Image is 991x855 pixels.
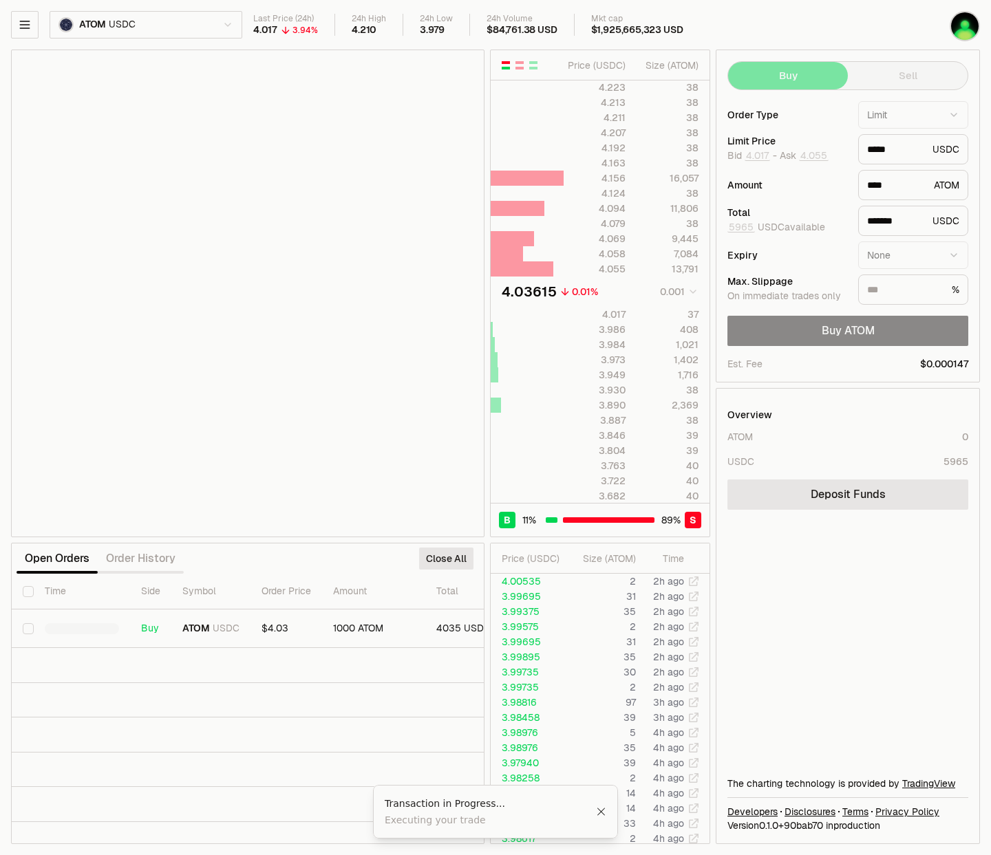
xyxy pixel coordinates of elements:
[577,552,636,565] div: Size ( ATOM )
[951,12,979,40] img: BTFD
[522,513,536,527] span: 11 %
[352,14,386,24] div: 24h High
[962,430,968,444] div: 0
[564,368,626,382] div: 3.949
[564,202,626,215] div: 4.094
[653,757,684,769] time: 4h ago
[564,338,626,351] div: 3.984
[420,14,453,24] div: 24h Low
[572,285,598,299] div: 0.01%
[920,357,968,371] span: $0.000147
[653,832,684,845] time: 4h ago
[491,755,566,770] td: 3.97940
[109,19,135,31] span: USDC
[727,180,847,190] div: Amount
[564,111,626,125] div: 4.211
[591,14,683,24] div: Mkt cap
[491,680,566,695] td: 3.99735
[902,777,955,790] a: TradingView
[858,274,968,305] div: %
[564,156,626,170] div: 4.163
[564,141,626,155] div: 4.192
[436,623,518,635] div: 4035 USDC
[653,590,684,603] time: 2h ago
[727,250,847,260] div: Expiry
[944,455,968,468] div: 5965
[637,156,699,170] div: 38
[385,813,596,827] div: Executing your trade
[564,307,626,321] div: 4.017
[34,574,130,609] th: Time
[653,575,684,587] time: 2h ago
[653,696,684,708] time: 3h ago
[566,649,637,664] td: 35
[653,742,684,754] time: 4h ago
[564,262,626,276] div: 4.055
[491,710,566,725] td: 3.98458
[653,651,684,663] time: 2h ago
[690,513,696,527] span: S
[491,589,566,604] td: 3.99695
[661,513,681,527] span: 89 %
[171,574,251,609] th: Symbol
[566,680,637,695] td: 2
[653,726,684,739] time: 4h ago
[727,208,847,217] div: Total
[653,817,684,830] time: 4h ago
[727,777,968,790] div: The charting technology is provided by
[502,282,557,301] div: 4.03615
[637,202,699,215] div: 11,806
[566,634,637,649] td: 31
[842,805,869,819] a: Terms
[727,150,777,162] span: Bid -
[858,101,968,129] button: Limit
[566,695,637,710] td: 97
[637,126,699,140] div: 38
[780,150,829,162] span: Ask
[653,802,684,814] time: 4h ago
[637,353,699,367] div: 1,402
[656,283,699,300] button: 0.001
[637,186,699,200] div: 38
[637,58,699,72] div: Size ( ATOM )
[491,604,566,619] td: 3.99375
[564,383,626,397] div: 3.930
[528,60,539,71] button: Show Buy Orders Only
[564,58,626,72] div: Price ( USDC )
[637,368,699,382] div: 1,716
[566,725,637,740] td: 5
[637,80,699,94] div: 38
[858,206,968,236] div: USDC
[23,623,34,634] button: Select row
[637,96,699,109] div: 38
[637,217,699,230] div: 38
[637,489,699,503] div: 40
[727,479,968,510] a: Deposit Funds
[564,323,626,336] div: 3.986
[566,619,637,634] td: 2
[637,444,699,457] div: 39
[566,770,637,786] td: 2
[637,323,699,336] div: 408
[653,620,684,633] time: 2h ago
[637,413,699,427] div: 38
[564,398,626,412] div: 3.890
[637,171,699,185] div: 16,057
[653,681,684,693] time: 2h ago
[385,797,596,810] div: Transaction in Progress...
[566,574,637,589] td: 2
[727,290,847,303] div: On immediate trades only
[858,241,968,269] button: None
[564,126,626,140] div: 4.207
[858,170,968,200] div: ATOM
[491,649,566,664] td: 3.99895
[564,232,626,246] div: 4.069
[564,444,626,457] div: 3.804
[648,552,684,565] div: Time
[566,589,637,604] td: 31
[727,136,847,146] div: Limit Price
[637,141,699,155] div: 38
[182,623,210,635] span: ATOM
[98,545,184,572] button: Order History
[653,605,684,618] time: 2h ago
